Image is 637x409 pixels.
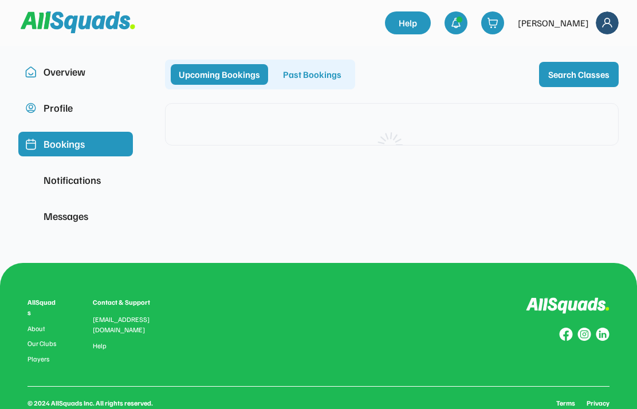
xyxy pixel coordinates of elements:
[171,64,268,85] div: Upcoming Bookings
[115,211,126,222] img: yH5BAEAAAAALAAAAAABAAEAAAIBRAA7
[275,64,349,85] div: Past Bookings
[93,297,164,308] div: Contact & Support
[44,209,108,224] div: Messages
[25,175,37,186] img: yH5BAEAAAAALAAAAAABAAEAAAIBRAA7
[25,103,37,114] img: user-circle.svg
[556,398,575,408] a: Terms
[93,342,107,350] a: Help
[25,139,37,150] img: Icon%20%2819%29.svg
[539,62,619,87] button: Search Classes
[450,17,462,29] img: bell-03%20%281%29.svg
[27,297,58,318] div: AllSquads
[577,328,591,341] img: Group%20copy%207.svg
[44,172,108,188] div: Notifications
[93,314,164,335] div: [EMAIL_ADDRESS][DOMAIN_NAME]
[115,139,126,150] img: yH5BAEAAAAALAAAAAABAAEAAAIBRAA7
[115,66,126,78] img: yH5BAEAAAAALAAAAAABAAEAAAIBRAA7
[596,328,610,341] img: Group%20copy%206.svg
[526,297,610,314] img: Logo%20inverted.svg
[596,11,619,34] img: Frame%2018.svg
[27,398,153,408] div: © 2024 AllSquads Inc. All rights reserved.
[44,100,108,116] div: Profile
[587,398,610,408] a: Privacy
[487,17,498,29] img: shopping-cart-01%20%281%29.svg
[44,64,108,80] div: Overview
[27,340,58,348] a: Our Clubs
[115,103,126,114] img: yH5BAEAAAAALAAAAAABAAEAAAIBRAA7
[559,328,573,341] img: Group%20copy%208.svg
[25,211,37,222] img: yH5BAEAAAAALAAAAAABAAEAAAIBRAA7
[518,16,589,30] div: [PERSON_NAME]
[385,11,431,34] a: Help
[44,136,108,152] div: Bookings
[25,66,37,78] img: Icon%20copy%2010.svg
[115,175,126,186] img: yH5BAEAAAAALAAAAAABAAEAAAIBRAA7
[21,11,135,33] img: Squad%20Logo.svg
[27,325,58,333] a: About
